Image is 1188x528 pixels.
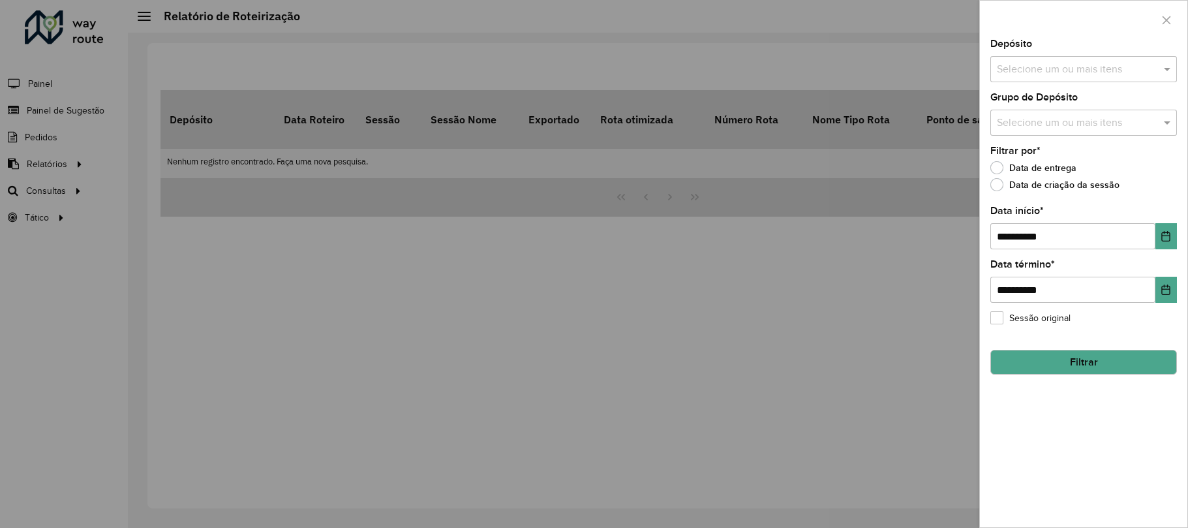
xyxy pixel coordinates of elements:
[990,36,1032,52] label: Depósito
[990,203,1044,219] label: Data início
[1155,277,1177,303] button: Choose Date
[990,256,1055,272] label: Data término
[990,161,1076,174] label: Data de entrega
[990,178,1119,191] label: Data de criação da sessão
[990,311,1071,325] label: Sessão original
[1155,223,1177,249] button: Choose Date
[990,89,1078,105] label: Grupo de Depósito
[990,143,1041,159] label: Filtrar por
[990,350,1177,375] button: Filtrar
